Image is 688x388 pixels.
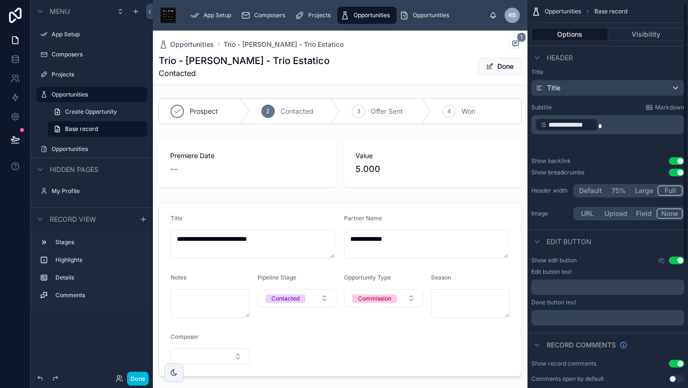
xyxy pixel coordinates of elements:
[531,280,684,295] div: scrollable content
[531,157,571,165] div: Show backlink
[354,11,390,19] span: Opportunities
[159,67,330,79] span: Contacted
[608,28,685,41] button: Visibility
[531,210,570,217] label: Image
[65,108,117,116] span: Create Opportunity
[52,145,141,153] label: Opportunities
[55,238,140,246] label: Stages
[292,7,337,24] a: Projects
[55,274,140,281] label: Details
[50,7,70,16] span: Menu
[656,208,683,219] button: None
[631,185,657,196] button: Large
[531,360,596,367] div: Show record comments
[159,40,214,49] a: Opportunities
[531,104,552,111] label: Subtitle
[161,8,176,23] img: App logo
[547,53,573,63] span: Header
[52,31,141,38] label: App Setup
[547,340,616,350] span: Record comments
[397,7,456,24] a: Opportunities
[224,40,344,49] a: Trio - [PERSON_NAME] - Trio Estatico
[531,310,684,325] div: scrollable content
[183,5,489,26] div: scrollable content
[55,291,140,299] label: Comments
[48,104,147,119] a: Create Opportunity
[52,91,141,98] label: Opportunities
[547,83,560,93] span: Title
[575,208,600,219] button: URL
[127,372,149,386] button: Done
[238,7,292,24] a: Composers
[50,165,98,174] span: Hidden pages
[413,11,449,19] span: Opportunities
[48,121,147,137] a: Base record
[531,299,576,306] label: Done button text
[55,256,140,264] label: Highlights
[531,68,684,76] label: Title
[531,115,684,134] div: scrollable content
[254,11,285,19] span: Composers
[31,230,153,310] div: scrollable content
[159,54,330,67] h1: Trio - [PERSON_NAME] - Trio Estatico
[606,185,631,196] button: 75%
[508,11,516,19] span: RB
[531,169,584,176] div: Show breadcrumbs
[52,51,141,58] label: Composers
[478,58,522,75] button: Done
[545,8,581,15] span: Opportunities
[531,28,608,41] button: Options
[509,38,522,50] button: 1
[600,208,632,219] button: Upload
[187,7,238,24] a: App Setup
[52,187,141,195] label: My Profile
[170,40,214,49] span: Opportunities
[547,237,591,247] span: Edit button
[657,185,683,196] button: Full
[517,32,526,42] span: 1
[594,8,627,15] span: Base record
[337,7,397,24] a: Opportunities
[531,187,570,194] label: Header width
[204,11,231,19] span: App Setup
[531,257,577,264] label: Show edit button
[655,104,684,111] span: Markdown
[52,71,141,78] label: Projects
[632,208,657,219] button: Field
[308,11,331,19] span: Projects
[65,125,98,133] span: Base record
[531,80,684,96] button: Title
[575,185,606,196] button: Default
[50,215,96,224] span: Record view
[531,268,572,276] label: Edit button text
[645,104,684,111] a: Markdown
